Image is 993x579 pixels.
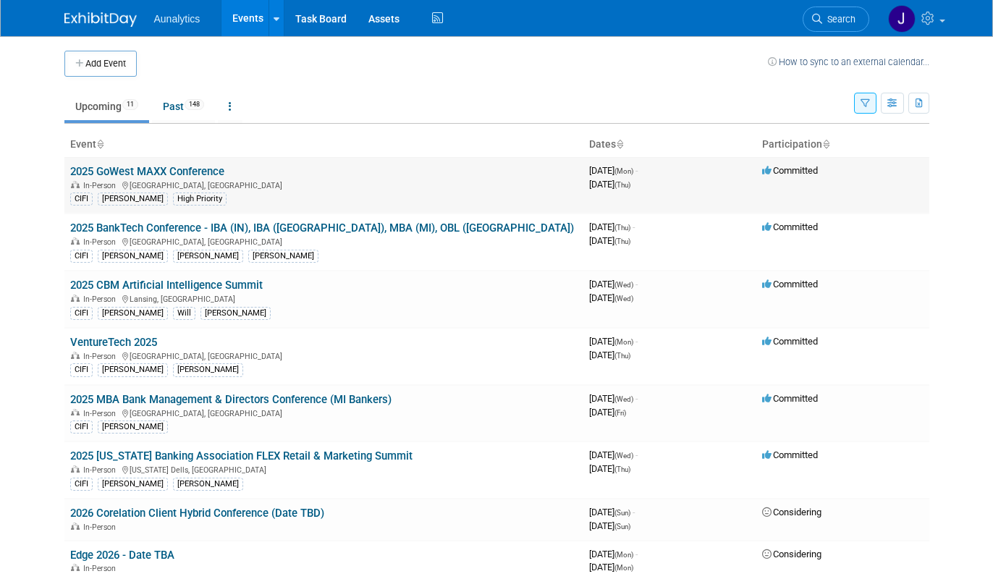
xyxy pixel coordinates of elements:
[635,449,638,460] span: -
[614,551,633,559] span: (Mon)
[64,132,583,157] th: Event
[589,279,638,289] span: [DATE]
[614,523,630,531] span: (Sun)
[614,465,630,473] span: (Thu)
[614,509,630,517] span: (Sun)
[614,338,633,346] span: (Mon)
[762,221,818,232] span: Committed
[98,363,168,376] div: [PERSON_NAME]
[635,336,638,347] span: -
[71,409,80,416] img: In-Person Event
[83,237,120,247] span: In-Person
[589,350,630,360] span: [DATE]
[98,420,168,434] div: [PERSON_NAME]
[589,520,630,531] span: [DATE]
[803,7,869,32] a: Search
[64,12,137,27] img: ExhibitDay
[589,507,635,517] span: [DATE]
[589,407,626,418] span: [DATE]
[762,507,821,517] span: Considering
[589,393,638,404] span: [DATE]
[70,507,324,520] a: 2026 Corelation Client Hybrid Conference (Date TBD)
[635,393,638,404] span: -
[614,237,630,245] span: (Thu)
[173,250,243,263] div: [PERSON_NAME]
[70,363,93,376] div: CIFI
[614,167,633,175] span: (Mon)
[70,336,157,349] a: VentureTech 2025
[589,562,633,572] span: [DATE]
[64,93,149,120] a: Upcoming11
[70,478,93,491] div: CIFI
[614,224,630,232] span: (Thu)
[589,292,633,303] span: [DATE]
[635,279,638,289] span: -
[762,279,818,289] span: Committed
[70,420,93,434] div: CIFI
[98,478,168,491] div: [PERSON_NAME]
[70,393,392,406] a: 2025 MBA Bank Management & Directors Conference (MI Bankers)
[173,307,195,320] div: Will
[614,452,633,460] span: (Wed)
[64,51,137,77] button: Add Event
[589,463,630,474] span: [DATE]
[70,221,574,234] a: 2025 BankTech Conference - IBA (IN), IBA ([GEOGRAPHIC_DATA]), MBA (MI), OBL ([GEOGRAPHIC_DATA])
[83,409,120,418] span: In-Person
[71,564,80,571] img: In-Person Event
[70,235,578,247] div: [GEOGRAPHIC_DATA], [GEOGRAPHIC_DATA]
[614,409,626,417] span: (Fri)
[888,5,916,33] img: Julie Grisanti-Cieslak
[154,13,200,25] span: Aunalytics
[98,250,168,263] div: [PERSON_NAME]
[70,292,578,304] div: Lansing, [GEOGRAPHIC_DATA]
[762,336,818,347] span: Committed
[635,165,638,176] span: -
[70,279,263,292] a: 2025 CBM Artificial Intelligence Summit
[70,463,578,475] div: [US_STATE] Dells, [GEOGRAPHIC_DATA]
[83,564,120,573] span: In-Person
[70,407,578,418] div: [GEOGRAPHIC_DATA], [GEOGRAPHIC_DATA]
[589,235,630,246] span: [DATE]
[70,179,578,190] div: [GEOGRAPHIC_DATA], [GEOGRAPHIC_DATA]
[122,99,138,110] span: 11
[589,179,630,190] span: [DATE]
[614,295,633,303] span: (Wed)
[822,14,855,25] span: Search
[589,549,638,559] span: [DATE]
[614,564,633,572] span: (Mon)
[614,352,630,360] span: (Thu)
[185,99,204,110] span: 148
[173,478,243,491] div: [PERSON_NAME]
[71,465,80,473] img: In-Person Event
[635,549,638,559] span: -
[762,165,818,176] span: Committed
[70,350,578,361] div: [GEOGRAPHIC_DATA], [GEOGRAPHIC_DATA]
[71,181,80,188] img: In-Person Event
[71,352,80,359] img: In-Person Event
[583,132,756,157] th: Dates
[614,395,633,403] span: (Wed)
[762,549,821,559] span: Considering
[200,307,271,320] div: [PERSON_NAME]
[762,449,818,460] span: Committed
[633,221,635,232] span: -
[83,465,120,475] span: In-Person
[71,237,80,245] img: In-Person Event
[98,193,168,206] div: [PERSON_NAME]
[70,307,93,320] div: CIFI
[589,336,638,347] span: [DATE]
[589,165,638,176] span: [DATE]
[71,523,80,530] img: In-Person Event
[614,181,630,189] span: (Thu)
[98,307,168,320] div: [PERSON_NAME]
[70,165,224,178] a: 2025 GoWest MAXX Conference
[173,193,227,206] div: High Priority
[71,295,80,302] img: In-Person Event
[589,221,635,232] span: [DATE]
[173,363,243,376] div: [PERSON_NAME]
[83,523,120,532] span: In-Person
[70,250,93,263] div: CIFI
[633,507,635,517] span: -
[762,393,818,404] span: Committed
[614,281,633,289] span: (Wed)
